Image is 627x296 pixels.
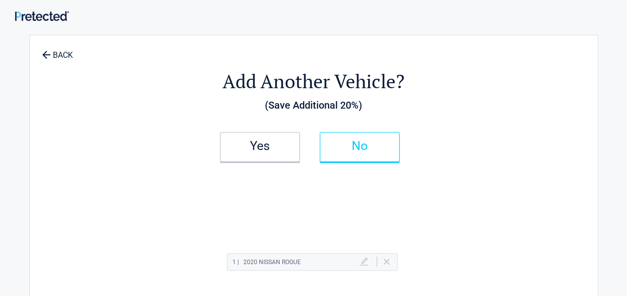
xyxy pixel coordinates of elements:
[15,11,69,21] img: Main Logo
[384,259,390,265] a: Delete
[330,143,389,149] h2: No
[230,143,289,149] h2: Yes
[85,97,543,114] h3: (Save Additional 20%)
[85,69,543,94] h2: Add Another Vehicle?
[232,256,301,269] h2: 2020 NISSAN ROGUE
[232,259,239,266] span: 1 |
[40,42,75,59] a: BACK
